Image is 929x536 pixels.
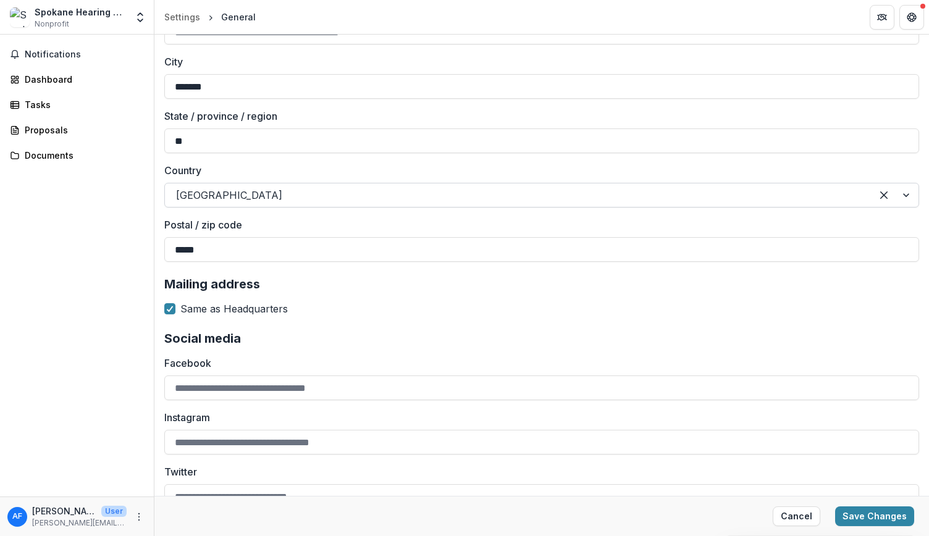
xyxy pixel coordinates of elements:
label: Twitter [164,464,912,479]
p: [PERSON_NAME][EMAIL_ADDRESS][DOMAIN_NAME] [32,517,127,529]
label: Facebook [164,356,912,371]
span: Nonprofit [35,19,69,30]
span: Same as Headquarters [180,301,288,316]
a: Tasks [5,94,149,115]
p: [PERSON_NAME] [32,505,96,517]
div: Clear selected options [874,185,894,205]
button: Cancel [773,506,820,526]
div: General [221,10,256,23]
p: User [101,506,127,517]
div: Spokane Hearing Oral Program Of Excellence Hope [35,6,127,19]
h2: Social media [164,331,919,346]
button: Open entity switcher [132,5,149,30]
a: Settings [159,8,205,26]
label: State / province / region [164,109,912,124]
div: Settings [164,10,200,23]
a: Proposals [5,120,149,140]
img: Spokane Hearing Oral Program Of Excellence Hope [10,7,30,27]
div: Angela Fidler [12,513,22,521]
button: Notifications [5,44,149,64]
span: Notifications [25,49,144,60]
div: Documents [25,149,139,162]
div: Proposals [25,124,139,136]
label: Instagram [164,410,912,425]
h2: Mailing address [164,277,919,291]
div: Tasks [25,98,139,111]
a: Documents [5,145,149,165]
button: Save Changes [835,506,914,526]
div: Dashboard [25,73,139,86]
label: Country [164,163,912,178]
a: Dashboard [5,69,149,90]
button: Partners [870,5,894,30]
nav: breadcrumb [159,8,261,26]
label: Postal / zip code [164,217,912,232]
button: More [132,509,146,524]
button: Get Help [899,5,924,30]
label: City [164,54,912,69]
